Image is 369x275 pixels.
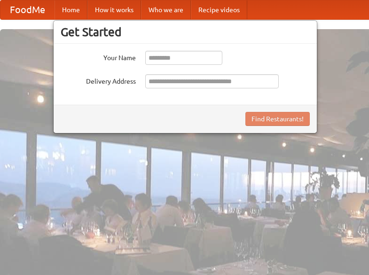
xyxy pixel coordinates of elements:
[141,0,191,19] a: Who we are
[55,0,87,19] a: Home
[61,25,310,39] h3: Get Started
[245,112,310,126] button: Find Restaurants!
[61,74,136,86] label: Delivery Address
[61,51,136,63] label: Your Name
[87,0,141,19] a: How it works
[191,0,247,19] a: Recipe videos
[0,0,55,19] a: FoodMe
